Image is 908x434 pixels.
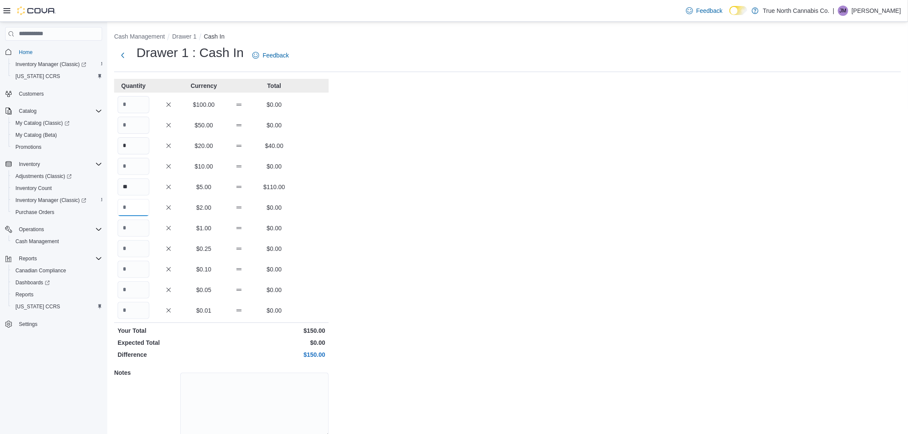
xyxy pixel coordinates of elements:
[9,58,106,70] a: Inventory Manager (Classic)
[12,183,102,193] span: Inventory Count
[9,289,106,301] button: Reports
[118,137,149,154] input: Quantity
[15,47,36,57] a: Home
[9,182,106,194] button: Inventory Count
[19,226,44,233] span: Operations
[118,96,149,113] input: Quantity
[2,223,106,235] button: Operations
[258,183,290,191] p: $110.00
[2,46,106,58] button: Home
[15,61,86,68] span: Inventory Manager (Classic)
[118,261,149,278] input: Quantity
[15,173,72,180] span: Adjustments (Classic)
[15,253,102,264] span: Reports
[15,185,52,192] span: Inventory Count
[15,132,57,139] span: My Catalog (Beta)
[12,142,45,152] a: Promotions
[223,350,325,359] p: $150.00
[118,81,149,90] p: Quantity
[9,206,106,218] button: Purchase Orders
[15,106,102,116] span: Catalog
[2,318,106,330] button: Settings
[258,224,290,232] p: $0.00
[188,100,220,109] p: $100.00
[12,207,58,217] a: Purchase Orders
[15,224,48,235] button: Operations
[118,199,149,216] input: Quantity
[15,303,60,310] span: [US_STATE] CCRS
[833,6,835,16] p: |
[12,289,102,300] span: Reports
[118,220,149,237] input: Quantity
[188,224,220,232] p: $1.00
[258,306,290,315] p: $0.00
[136,44,244,61] h1: Drawer 1 : Cash In
[258,81,290,90] p: Total
[188,265,220,274] p: $0.10
[19,49,33,56] span: Home
[12,265,70,276] a: Canadian Compliance
[9,277,106,289] a: Dashboards
[2,253,106,265] button: Reports
[12,142,102,152] span: Promotions
[118,338,220,347] p: Expected Total
[188,286,220,294] p: $0.05
[114,47,131,64] button: Next
[118,350,220,359] p: Difference
[12,236,102,247] span: Cash Management
[9,301,106,313] button: [US_STATE] CCRS
[840,6,847,16] span: JM
[188,142,220,150] p: $20.00
[12,130,61,140] a: My Catalog (Beta)
[19,321,37,328] span: Settings
[188,162,220,171] p: $10.00
[2,87,106,100] button: Customers
[258,142,290,150] p: $40.00
[12,183,55,193] a: Inventory Count
[2,105,106,117] button: Catalog
[15,159,102,169] span: Inventory
[15,279,50,286] span: Dashboards
[838,6,848,16] div: Jamie Mathias
[188,183,220,191] p: $5.00
[12,277,102,288] span: Dashboards
[763,6,829,16] p: True North Cannabis Co.
[258,203,290,212] p: $0.00
[12,118,73,128] a: My Catalog (Classic)
[15,159,43,169] button: Inventory
[9,129,106,141] button: My Catalog (Beta)
[12,118,102,128] span: My Catalog (Classic)
[12,289,37,300] a: Reports
[696,6,723,15] span: Feedback
[15,120,70,127] span: My Catalog (Classic)
[188,121,220,130] p: $50.00
[118,117,149,134] input: Quantity
[118,158,149,175] input: Quantity
[114,33,165,40] button: Cash Management
[15,291,33,298] span: Reports
[172,33,197,40] button: Drawer 1
[12,71,102,81] span: Washington CCRS
[15,73,60,80] span: [US_STATE] CCRS
[15,224,102,235] span: Operations
[19,90,44,97] span: Customers
[12,301,102,312] span: Washington CCRS
[9,170,106,182] a: Adjustments (Classic)
[258,162,290,171] p: $0.00
[15,319,41,329] a: Settings
[12,130,102,140] span: My Catalog (Beta)
[12,171,102,181] span: Adjustments (Classic)
[9,265,106,277] button: Canadian Compliance
[223,326,325,335] p: $150.00
[263,51,289,60] span: Feedback
[17,6,56,15] img: Cova
[15,47,102,57] span: Home
[188,81,220,90] p: Currency
[258,265,290,274] p: $0.00
[15,89,47,99] a: Customers
[15,197,86,204] span: Inventory Manager (Classic)
[12,195,90,205] a: Inventory Manager (Classic)
[12,236,62,247] a: Cash Management
[12,265,102,276] span: Canadian Compliance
